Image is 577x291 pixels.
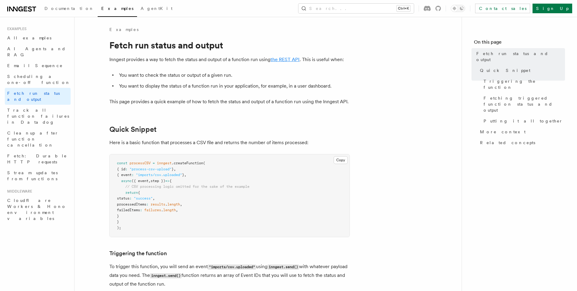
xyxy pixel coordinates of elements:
span: "process-csv-upload" [130,167,172,171]
a: Triggering the function [109,249,167,258]
button: Toggle dark mode [451,5,465,12]
a: Examples [98,2,137,17]
span: , [174,167,176,171]
li: You want to display the status of a function run in your application, for example, in a user dash... [117,82,350,90]
span: processedItems [117,202,146,206]
span: ); [117,226,121,230]
a: Stream updates from functions [5,167,71,184]
span: inngest [157,161,172,165]
span: Fetching triggered function status and output [484,95,565,113]
a: the REST API [270,57,300,62]
span: } [172,167,174,171]
a: More context [478,126,565,137]
span: = [153,161,155,165]
span: . [161,208,163,212]
span: { id [117,167,125,171]
a: Quick Snippet [478,65,565,76]
span: results [151,202,165,206]
span: } [117,220,119,224]
span: "success" [134,196,153,200]
a: Related concepts [478,137,565,148]
code: "imports/csv.uploaded" [208,265,256,270]
span: AI Agents and RAG [7,46,66,57]
p: Here is a basic function that processes a CSV file and returns the number of items processed: [109,138,350,147]
a: Contact sales [475,4,530,13]
span: step }) [151,179,165,183]
p: To trigger this function, you will send an event using with whatever payload data you need. The f... [109,262,350,288]
span: failedItems [117,208,140,212]
span: { [138,190,140,195]
span: : [125,167,127,171]
a: Track all function failures in Datadog [5,105,71,128]
code: inngest.send() [267,265,299,270]
a: Fetch run status and output [474,48,565,65]
a: Scheduling a one-off function [5,71,71,88]
a: Email Sequence [5,60,71,71]
span: } [117,214,119,218]
span: Quick Snippet [480,67,530,73]
span: length [163,208,176,212]
span: Related concepts [480,140,535,146]
span: } [182,173,184,177]
span: More context [480,129,526,135]
a: Fetch run status and output [5,88,71,105]
span: All examples [7,36,51,40]
code: inngest.send() [150,273,182,278]
span: : [132,173,134,177]
h1: Fetch run status and output [109,40,350,51]
span: Examples [101,6,133,11]
a: AI Agents and RAG [5,43,71,60]
span: { [169,179,172,183]
span: . [165,202,167,206]
span: Documentation [44,6,94,11]
a: Examples [109,26,139,33]
span: Track all function failures in Datadog [7,108,69,125]
span: length [167,202,180,206]
a: AgentKit [137,2,176,16]
span: Middleware [5,189,32,194]
span: : [146,202,148,206]
span: .createFunction [172,161,203,165]
h4: On this page [474,39,565,48]
span: ( [203,161,205,165]
a: All examples [5,33,71,43]
kbd: Ctrl+K [397,5,410,11]
a: Cloudflare Workers & Hono environment variables [5,195,71,224]
span: Cloudflare Workers & Hono environment variables [7,198,66,221]
a: Fetch: Durable HTTP requests [5,150,71,167]
span: , [184,173,186,177]
button: Copy [334,156,348,164]
span: return [125,190,138,195]
button: Search...Ctrl+K [298,4,414,13]
span: AgentKit [141,6,172,11]
span: : [130,196,132,200]
span: { event [117,173,132,177]
span: , [180,202,182,206]
span: Email Sequence [7,63,63,68]
a: Cleanup after function cancellation [5,128,71,150]
span: => [165,179,169,183]
span: async [121,179,132,183]
span: Examples [5,26,26,31]
span: Fetch run status and output [476,51,565,63]
span: ({ event [132,179,148,183]
span: Putting it all together [484,118,563,124]
span: , [176,208,178,212]
span: Scheduling a one-off function [7,74,70,85]
p: This page provides a quick example of how to fetch the status and output of a function run using ... [109,98,350,106]
span: : [140,208,142,212]
span: , [153,196,155,200]
span: Fetch: Durable HTTP requests [7,153,67,164]
li: You want to check the status or output of a given run. [117,71,350,79]
span: status [117,196,130,200]
span: const [117,161,127,165]
a: Documentation [41,2,98,16]
p: Inngest provides a way to fetch the status and output of a function run using . This is useful when: [109,55,350,64]
span: processCSV [130,161,151,165]
a: Quick Snippet [109,125,157,134]
a: Triggering the function [481,76,565,93]
a: Putting it all together [481,116,565,126]
span: "imports/csv.uploaded" [136,173,182,177]
span: Stream updates from functions [7,170,58,181]
span: Fetch run status and output [7,91,60,102]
